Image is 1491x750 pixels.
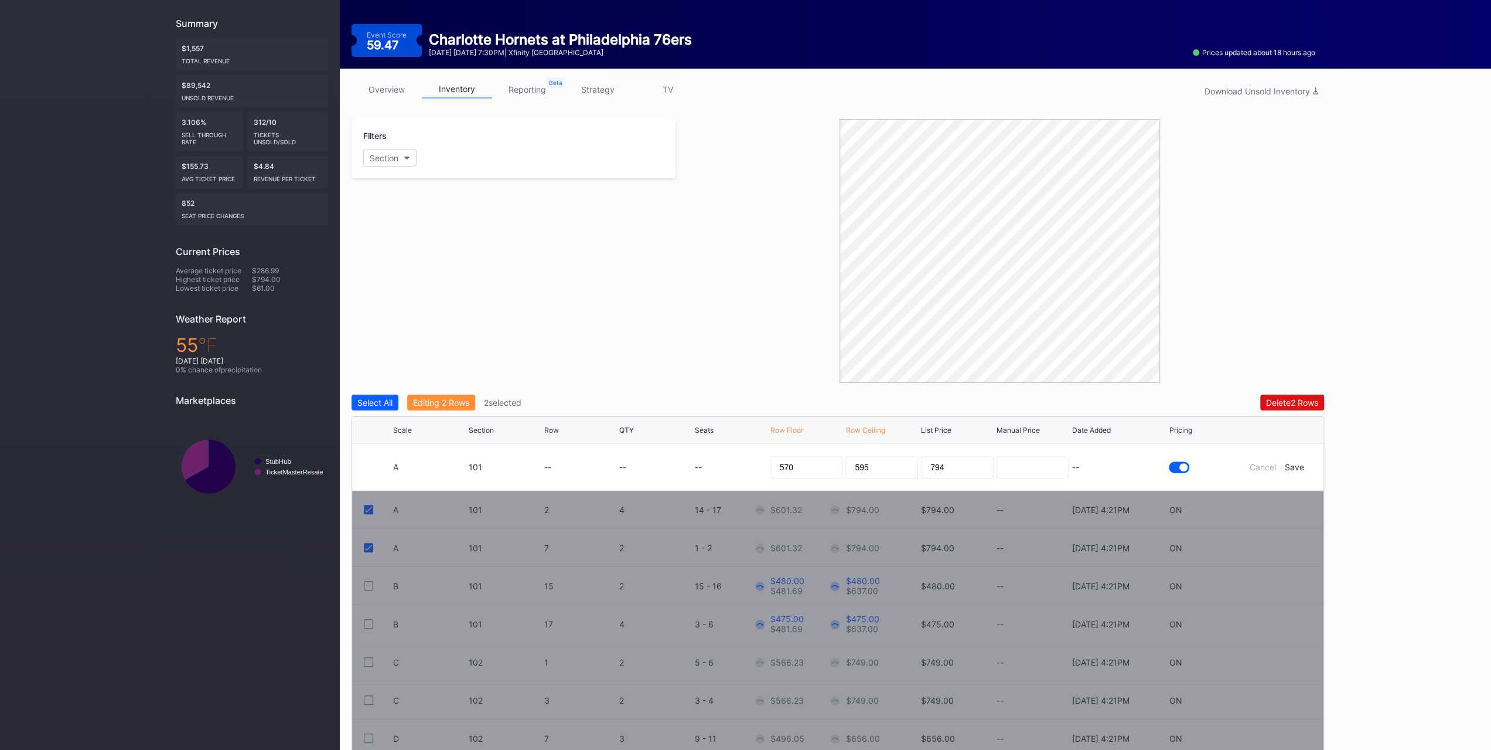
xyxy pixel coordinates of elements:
div: 0 % chance of precipitation [176,365,328,374]
div: $89,542 [176,75,328,107]
div: Summary [176,18,328,29]
div: -- [619,462,692,472]
div: -- [1072,462,1166,472]
div: Marketplaces [176,395,328,406]
svg: Chart title [176,415,328,518]
a: inventory [422,80,492,99]
div: Charlotte Hornets at Philadelphia 76ers [429,31,692,48]
button: Section [363,150,417,167]
div: Revenue per ticket [254,171,323,182]
div: Cancel [1250,462,1276,472]
div: Row Floor [770,426,803,435]
div: Weather Report [176,313,328,325]
div: [DATE] [DATE] 7:30PM | Xfinity [GEOGRAPHIC_DATA] [429,48,692,57]
div: Tickets Unsold/Sold [254,127,323,145]
div: 3.106% [176,112,243,151]
div: 312/10 [248,112,329,151]
div: Filters [363,131,664,141]
a: TV [633,80,703,99]
div: Download Unsold Inventory [1205,86,1318,96]
text: StubHub [265,458,291,465]
div: Current Prices [176,246,328,257]
div: $794.00 [252,275,328,284]
div: Scale [393,426,412,435]
div: Seats [695,426,714,435]
div: seat price changes [182,208,322,219]
div: Row Ceiling [845,426,885,435]
div: -- [695,462,767,472]
a: reporting [492,80,562,99]
button: Editing 2 Rows [407,395,475,410]
div: Sell Through Rate [182,127,237,145]
div: Select All [357,398,393,408]
div: $4.84 [248,156,329,188]
div: Prices updated about 18 hours ago [1193,48,1315,57]
span: ℉ [198,334,217,357]
div: 101 [469,462,541,472]
div: 59.47 [367,39,402,51]
div: Section [469,426,494,435]
div: $61.00 [252,284,328,293]
div: Average ticket price [176,266,252,275]
div: $155.73 [176,156,243,188]
div: 852 [176,193,328,225]
div: [DATE] [DATE] [176,357,328,365]
div: Section [370,153,398,163]
div: Unsold Revenue [182,90,322,101]
div: Event Score [367,30,407,39]
text: TicketMasterResale [265,469,323,476]
div: Total Revenue [182,53,322,65]
div: A [393,462,466,472]
div: Row [544,426,558,435]
button: Select All [352,395,398,410]
div: Date Added [1072,426,1110,435]
div: -- [544,462,616,472]
button: Download Unsold Inventory [1199,83,1324,99]
div: List Price [921,426,951,435]
div: Delete 2 Rows [1266,398,1318,408]
div: Avg ticket price [182,171,237,182]
div: Pricing [1169,426,1192,435]
div: Editing 2 Rows [413,398,469,408]
div: $286.99 [252,266,328,275]
a: overview [352,80,422,99]
div: Manual Price [997,426,1040,435]
button: Delete2 Rows [1260,395,1324,410]
div: Save [1285,462,1304,472]
div: $1,557 [176,38,328,70]
div: 2 selected [484,398,521,408]
div: QTY [619,426,634,435]
a: strategy [562,80,633,99]
div: 55 [176,334,328,357]
div: Lowest ticket price [176,284,252,293]
div: Highest ticket price [176,275,252,284]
